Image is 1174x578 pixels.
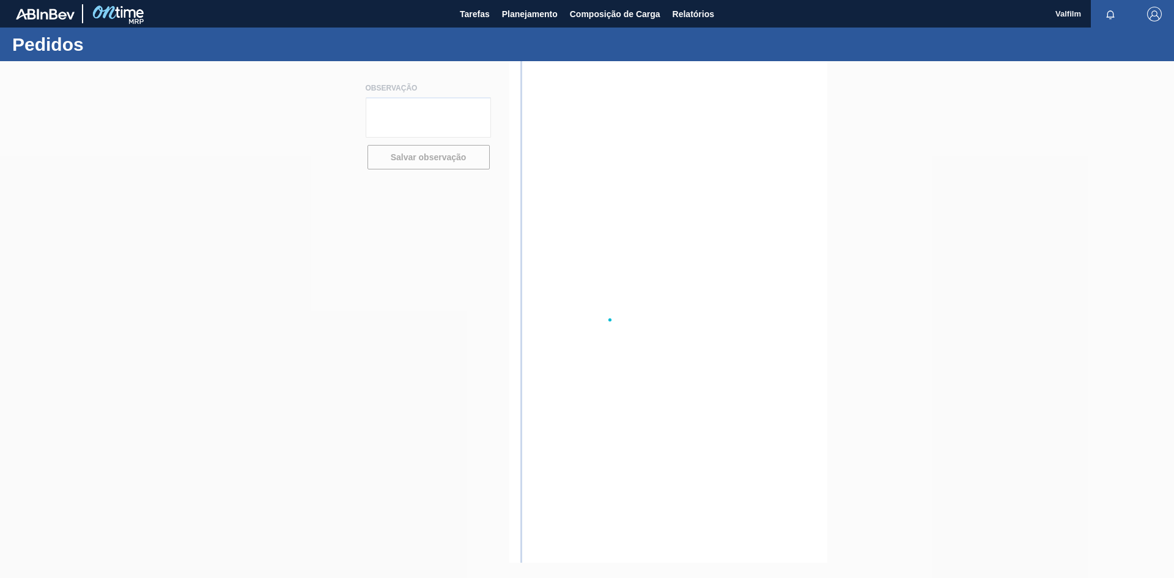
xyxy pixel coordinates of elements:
[16,9,75,20] img: TNhmsLtSVTkK8tSr43FrP2fwEKptu5GPRR3wAAAABJRU5ErkJggg==
[673,7,714,21] span: Relatórios
[1147,7,1162,21] img: Logout
[502,7,558,21] span: Planejamento
[570,7,660,21] span: Composição de Carga
[460,7,490,21] span: Tarefas
[12,37,229,51] h1: Pedidos
[1091,6,1130,23] button: Notificações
